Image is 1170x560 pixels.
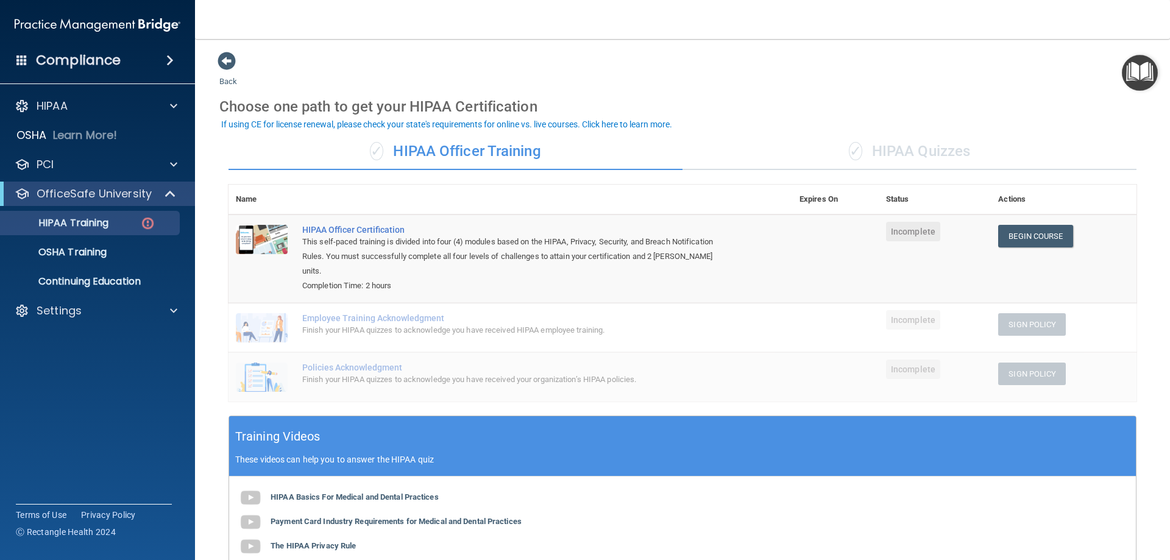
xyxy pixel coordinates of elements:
[238,534,263,559] img: gray_youtube_icon.38fcd6cc.png
[302,225,731,235] a: HIPAA Officer Certification
[235,455,1130,464] p: These videos can help you to answer the HIPAA quiz
[15,303,177,318] a: Settings
[37,99,68,113] p: HIPAA
[37,186,152,201] p: OfficeSafe University
[219,89,1146,124] div: Choose one path to get your HIPAA Certification
[682,133,1136,170] div: HIPAA Quizzes
[8,217,108,229] p: HIPAA Training
[849,142,862,160] span: ✓
[8,275,174,288] p: Continuing Education
[302,313,731,323] div: Employee Training Acknowledgment
[302,278,731,293] div: Completion Time: 2 hours
[81,509,136,521] a: Privacy Policy
[238,510,263,534] img: gray_youtube_icon.38fcd6cc.png
[991,185,1136,214] th: Actions
[302,363,731,372] div: Policies Acknowledgment
[15,157,177,172] a: PCI
[16,526,116,538] span: Ⓒ Rectangle Health 2024
[238,486,263,510] img: gray_youtube_icon.38fcd6cc.png
[140,216,155,231] img: danger-circle.6113f641.png
[886,360,940,379] span: Incomplete
[36,52,121,69] h4: Compliance
[219,118,674,130] button: If using CE for license renewal, please check your state's requirements for online vs. live cours...
[302,323,731,338] div: Finish your HIPAA quizzes to acknowledge you have received HIPAA employee training.
[886,310,940,330] span: Incomplete
[302,372,731,387] div: Finish your HIPAA quizzes to acknowledge you have received your organization’s HIPAA policies.
[219,62,237,86] a: Back
[229,133,682,170] div: HIPAA Officer Training
[37,303,82,318] p: Settings
[8,246,107,258] p: OSHA Training
[15,99,177,113] a: HIPAA
[886,222,940,241] span: Incomplete
[998,225,1072,247] a: Begin Course
[302,235,731,278] div: This self-paced training is divided into four (4) modules based on the HIPAA, Privacy, Security, ...
[879,185,991,214] th: Status
[271,517,522,526] b: Payment Card Industry Requirements for Medical and Dental Practices
[1122,55,1158,91] button: Open Resource Center
[53,128,118,143] p: Learn More!
[235,426,321,447] h5: Training Videos
[16,128,47,143] p: OSHA
[370,142,383,160] span: ✓
[229,185,295,214] th: Name
[998,313,1066,336] button: Sign Policy
[37,157,54,172] p: PCI
[16,509,66,521] a: Terms of Use
[792,185,879,214] th: Expires On
[998,363,1066,385] button: Sign Policy
[271,492,439,502] b: HIPAA Basics For Medical and Dental Practices
[15,186,177,201] a: OfficeSafe University
[15,13,180,37] img: PMB logo
[221,120,672,129] div: If using CE for license renewal, please check your state's requirements for online vs. live cours...
[271,541,356,550] b: The HIPAA Privacy Rule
